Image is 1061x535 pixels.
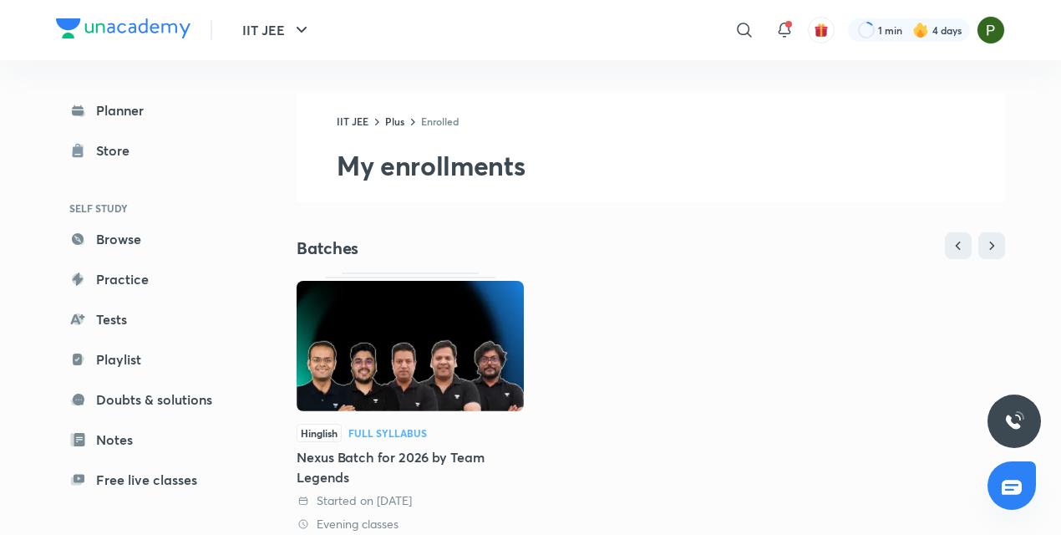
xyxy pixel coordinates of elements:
[56,134,250,167] a: Store
[297,447,524,487] div: Nexus Batch for 2026 by Team Legends
[337,115,368,128] a: IIT JEE
[297,424,342,442] span: Hinglish
[56,303,250,336] a: Tests
[1004,411,1024,431] img: ttu
[814,23,829,38] img: avatar
[348,428,427,438] div: Full Syllabus
[56,194,250,222] h6: SELF STUDY
[385,115,404,128] a: Plus
[977,16,1005,44] img: Piyush Pandey
[337,149,1005,182] h2: My enrollments
[232,13,322,47] button: IIT JEE
[56,383,250,416] a: Doubts & solutions
[297,516,524,532] div: Evening classes
[56,423,250,456] a: Notes
[808,17,835,43] button: avatar
[297,492,524,509] div: Started on 15 Apr 2025
[297,237,651,259] h4: Batches
[56,222,250,256] a: Browse
[56,343,250,376] a: Playlist
[56,18,190,38] img: Company Logo
[56,463,250,497] a: Free live classes
[56,18,190,43] a: Company Logo
[96,140,140,160] div: Store
[912,22,929,38] img: streak
[421,115,459,128] a: Enrolled
[56,262,250,296] a: Practice
[297,281,524,411] img: Thumbnail
[56,94,250,127] a: Planner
